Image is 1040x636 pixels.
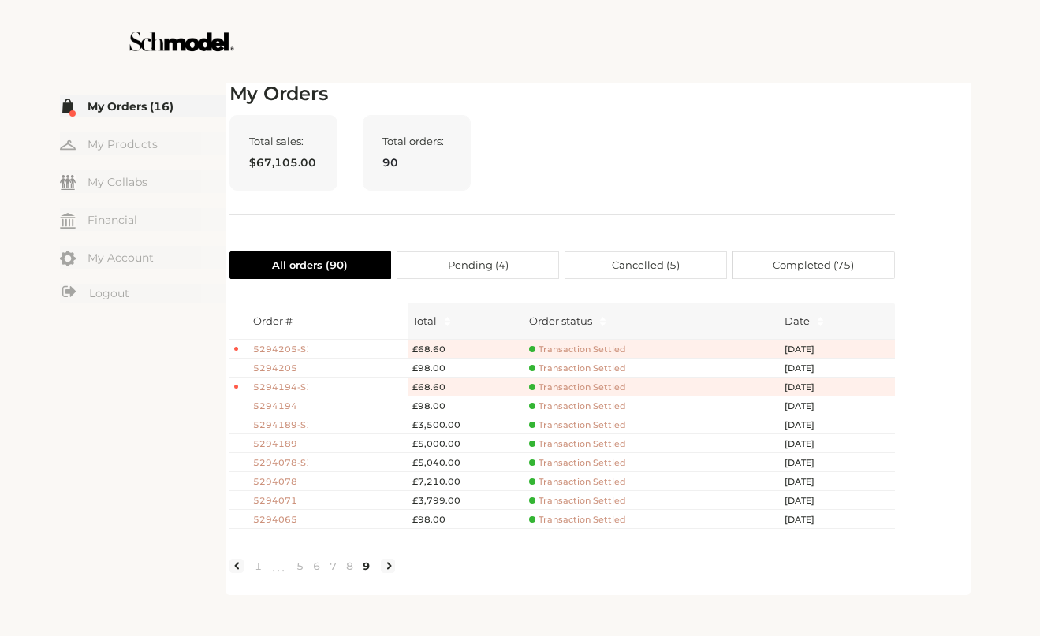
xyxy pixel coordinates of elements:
[408,415,524,434] td: £3,500.00
[267,557,292,576] span: •••
[60,99,76,114] img: my-order.svg
[60,208,226,231] a: Financial
[773,252,854,278] span: Completed ( 75 )
[249,135,318,147] span: Total sales:
[408,453,524,472] td: £5,040.00
[785,437,832,451] span: [DATE]
[529,495,626,507] span: Transaction Settled
[529,363,626,374] span: Transaction Settled
[308,559,325,573] a: 6
[785,313,810,329] span: Date
[229,559,244,573] li: Previous Page
[60,95,226,306] div: Menu
[785,381,832,394] span: [DATE]
[785,456,832,470] span: [DATE]
[529,419,626,431] span: Transaction Settled
[598,314,607,323] span: caret-up
[816,320,825,329] span: caret-down
[60,246,226,269] a: My Account
[412,313,437,329] span: Total
[529,476,626,488] span: Transaction Settled
[408,359,524,378] td: £98.00
[253,381,308,394] span: 5294194-S1
[253,475,308,489] span: 5294078
[60,213,76,229] img: my-financial.svg
[60,137,76,153] img: my-hanger.svg
[253,437,308,451] span: 5294189
[785,362,832,375] span: [DATE]
[60,95,226,117] a: My Orders (16)
[408,491,524,510] td: £3,799.00
[253,362,308,375] span: 5294205
[60,132,226,155] a: My Products
[408,340,524,359] td: £68.60
[253,343,308,356] span: 5294205-S1
[785,494,832,508] span: [DATE]
[267,553,292,578] li: Previous 5 Pages
[612,252,680,278] span: Cancelled ( 5 )
[448,252,509,278] span: Pending ( 4 )
[529,457,626,469] span: Transaction Settled
[358,559,375,573] a: 9
[249,154,318,171] span: $67,105.00
[250,559,267,573] a: 1
[785,418,832,432] span: [DATE]
[382,154,451,171] span: 90
[598,320,607,329] span: caret-down
[408,510,524,529] td: £98.00
[785,343,832,356] span: [DATE]
[443,320,452,329] span: caret-down
[60,284,226,303] a: Logout
[408,472,524,491] td: £7,210.00
[529,313,592,329] div: Order status
[529,438,626,450] span: Transaction Settled
[785,513,832,526] span: [DATE]
[408,396,524,415] td: £98.00
[292,559,308,573] a: 5
[443,314,452,323] span: caret-up
[253,456,308,470] span: 5294078-S1
[408,378,524,396] td: £68.60
[382,135,451,147] span: Total orders:
[60,251,76,266] img: my-account.svg
[272,252,348,278] span: All orders ( 90 )
[229,83,895,106] h2: My Orders
[341,559,358,573] a: 8
[60,175,76,190] img: my-friends.svg
[529,344,626,355] span: Transaction Settled
[529,400,626,412] span: Transaction Settled
[253,418,308,432] span: 5294189-S1
[785,400,832,413] span: [DATE]
[381,559,395,573] li: Next Page
[529,514,626,526] span: Transaction Settled
[816,314,825,323] span: caret-up
[325,559,341,573] a: 7
[248,303,408,340] th: Order #
[785,475,832,489] span: [DATE]
[529,381,626,393] span: Transaction Settled
[253,513,308,526] span: 5294065
[253,400,308,413] span: 5294194
[408,434,524,453] td: £5,000.00
[60,170,226,193] a: My Collabs
[253,494,308,508] span: 5294071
